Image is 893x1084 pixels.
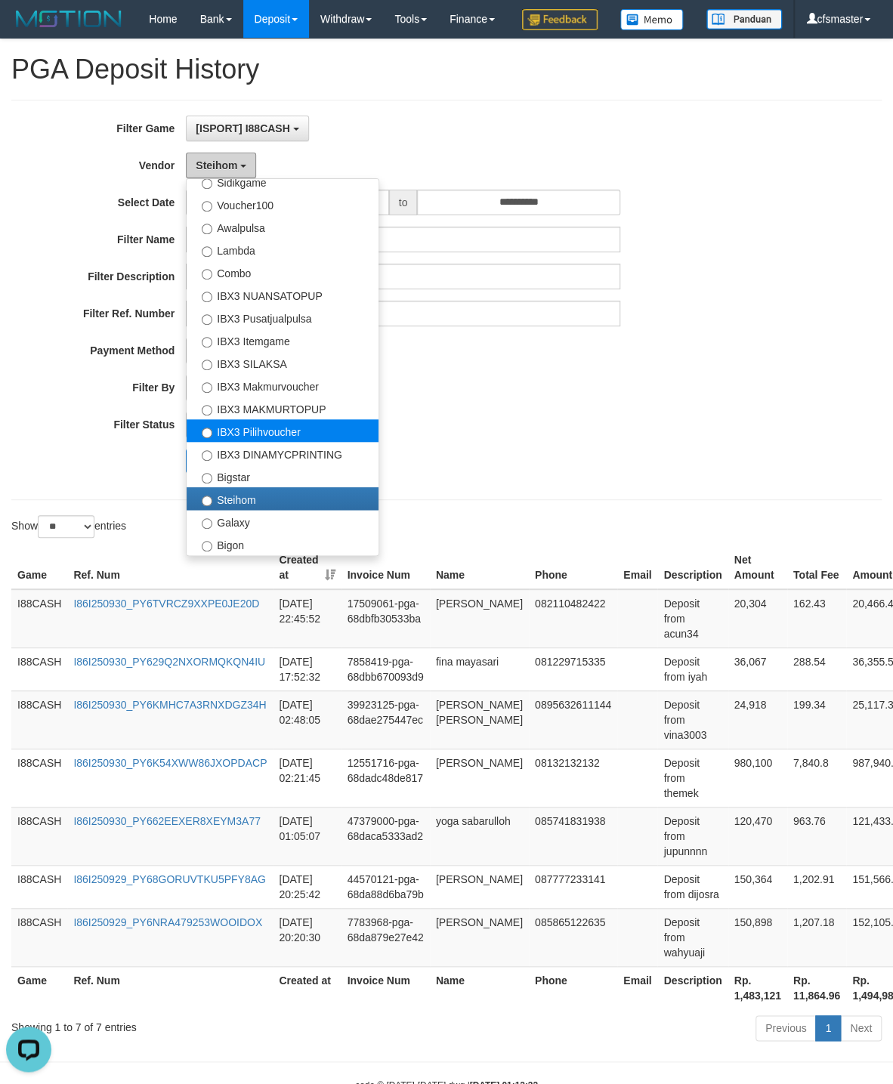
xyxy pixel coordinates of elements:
[430,647,529,690] td: fina mayasari
[657,807,728,865] td: Deposit from jupunnnn
[341,589,430,648] td: 17509061-pga-68dbfb30533ba
[341,546,430,589] th: Invoice Num
[617,546,657,589] th: Email
[657,647,728,690] td: Deposit from iyah
[202,450,212,461] input: IBX3 DINAMYCPRINTING
[6,6,51,51] button: Open LiveChat chat widget
[728,807,787,865] td: 120,470
[202,360,212,370] input: IBX3 SILAKSA
[73,598,259,610] a: I86I250930_PY6TVRCZ9XXPE0JE20D
[187,374,379,397] label: IBX3 Makmurvoucher
[787,908,846,966] td: 1,207.18
[341,690,430,749] td: 39923125-pga-68dae275447ec
[11,54,882,85] h1: PGA Deposit History
[187,487,379,510] label: Steihom
[73,757,267,769] a: I86I250930_PY6K54XWW86JXOPDACP
[706,9,782,29] img: panduan.png
[73,815,261,827] a: I86I250930_PY662EEXER8XEYM3A77
[341,865,430,908] td: 44570121-pga-68da88d6ba79b
[73,916,262,928] a: I86I250929_PY6NRA479253WOOIDOX
[430,589,529,648] td: [PERSON_NAME]
[787,865,846,908] td: 1,202.91
[196,122,289,134] span: [ISPORT] I88CASH
[11,8,126,30] img: MOTION_logo.png
[273,546,341,589] th: Created at: activate to sort column ascending
[529,589,617,648] td: 082110482422
[187,283,379,306] label: IBX3 NUANSATOPUP
[728,865,787,908] td: 150,364
[657,865,728,908] td: Deposit from dijosra
[11,546,67,589] th: Game
[202,246,212,257] input: Lambda
[187,170,379,193] label: Sidikgame
[11,865,67,908] td: I88CASH
[430,908,529,966] td: [PERSON_NAME]
[187,351,379,374] label: IBX3 SILAKSA
[728,690,787,749] td: 24,918
[430,546,529,589] th: Name
[728,749,787,807] td: 980,100
[196,159,237,171] span: Steihom
[657,908,728,966] td: Deposit from wahyuaji
[187,306,379,329] label: IBX3 Pusatjualpulsa
[728,966,787,1009] th: Rp. 1,483,121
[67,546,273,589] th: Ref. Num
[187,329,379,351] label: IBX3 Itemgame
[529,749,617,807] td: 08132132132
[11,690,67,749] td: I88CASH
[187,261,379,283] label: Combo
[529,908,617,966] td: 085865122635
[341,749,430,807] td: 12551716-pga-68dadc48de817
[728,908,787,966] td: 150,898
[202,473,212,483] input: Bigstar
[787,647,846,690] td: 288.54
[202,405,212,415] input: IBX3 MAKMURTOPUP
[273,749,341,807] td: [DATE] 02:21:45
[67,966,273,1009] th: Ref. Num
[273,908,341,966] td: [DATE] 20:20:30
[187,193,379,215] label: Voucher100
[430,749,529,807] td: [PERSON_NAME]
[73,656,265,668] a: I86I250930_PY629Q2NXORMQKQN4IU
[787,546,846,589] th: Total Fee
[529,546,617,589] th: Phone
[341,908,430,966] td: 7783968-pga-68da879e27e42
[187,397,379,419] label: IBX3 MAKMURTOPUP
[341,647,430,690] td: 7858419-pga-68dbb670093d9
[728,589,787,648] td: 20,304
[529,690,617,749] td: 0895632611144
[187,215,379,238] label: Awalpulsa
[187,510,379,533] label: Galaxy
[187,465,379,487] label: Bigstar
[202,496,212,506] input: Steihom
[202,314,212,325] input: IBX3 Pusatjualpulsa
[202,269,212,279] input: Combo
[187,533,379,555] label: Bigon
[341,807,430,865] td: 47379000-pga-68daca5333ad2
[11,515,126,538] label: Show entries
[187,238,379,261] label: Lambda
[187,442,379,465] label: IBX3 DINAMYCPRINTING
[11,647,67,690] td: I88CASH
[755,1015,816,1041] a: Previous
[73,873,265,885] a: I86I250929_PY68GORUVTKU5PFY8AG
[11,966,67,1009] th: Game
[529,807,617,865] td: 085741831938
[202,337,212,347] input: IBX3 Itemgame
[389,190,418,215] span: to
[657,690,728,749] td: Deposit from vina3003
[815,1015,841,1041] a: 1
[728,546,787,589] th: Net Amount
[273,647,341,690] td: [DATE] 17:52:32
[657,966,728,1009] th: Description
[273,865,341,908] td: [DATE] 20:25:42
[529,865,617,908] td: 087777233141
[787,749,846,807] td: 7,840.8
[529,966,617,1009] th: Phone
[11,908,67,966] td: I88CASH
[620,9,684,30] img: Button%20Memo.svg
[787,807,846,865] td: 963.76
[202,178,212,189] input: Sidikgame
[73,699,266,711] a: I86I250930_PY6KMHC7A3RNXDGZ34H
[840,1015,882,1041] a: Next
